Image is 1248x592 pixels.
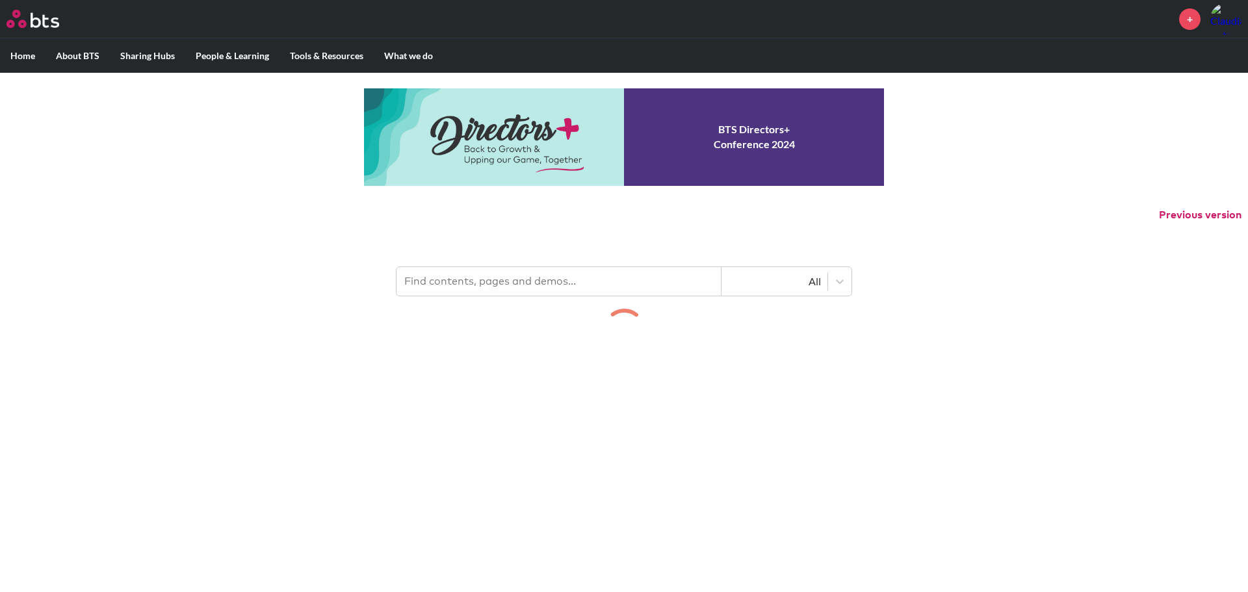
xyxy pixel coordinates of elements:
a: Conference 2024 [364,88,884,186]
label: What we do [374,39,443,73]
input: Find contents, pages and demos... [396,267,721,296]
label: Sharing Hubs [110,39,185,73]
img: Claudia Bote [1210,3,1241,34]
a: Profile [1210,3,1241,34]
a: + [1179,8,1201,30]
button: Previous version [1159,208,1241,222]
label: About BTS [45,39,110,73]
div: All [728,274,821,289]
label: People & Learning [185,39,279,73]
label: Tools & Resources [279,39,374,73]
a: Go home [6,10,83,28]
img: BTS Logo [6,10,59,28]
